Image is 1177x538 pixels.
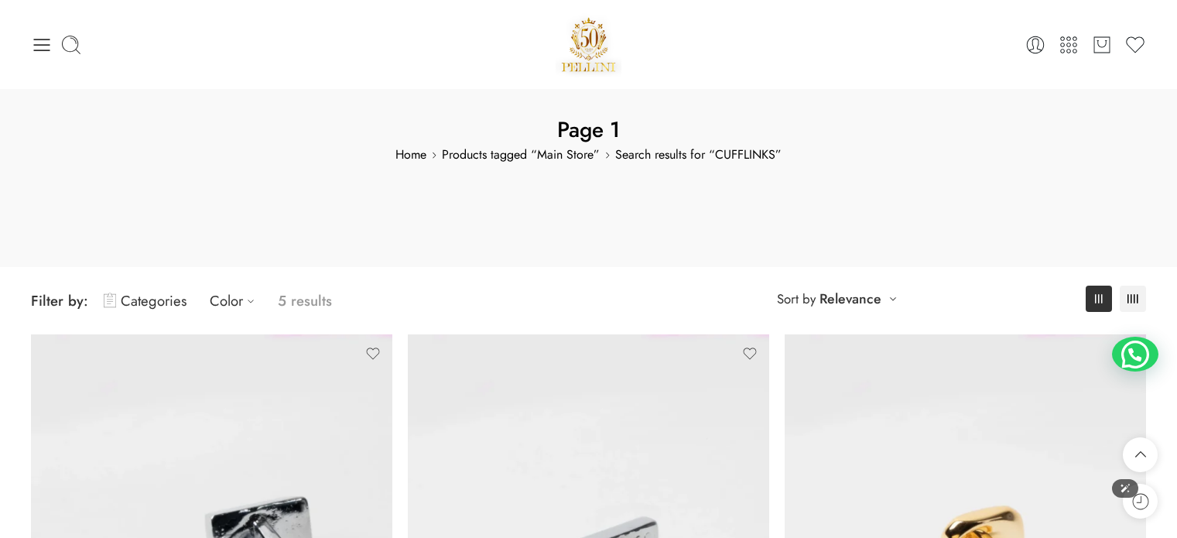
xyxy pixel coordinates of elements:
span: Filter by: [31,290,88,311]
h1: Page 1 [31,115,1146,145]
a: Login / Register [1025,34,1046,56]
a: Cart [1091,34,1113,56]
span: Search results for “CUFFLINKS” [31,145,1146,165]
p: 5 results [278,283,332,319]
a: Products tagged “Main Store” [442,145,600,165]
a: Relevance [819,288,881,310]
a: Color [210,283,262,319]
img: Pellini [556,12,622,77]
a: Home [395,145,426,165]
a: Wishlist [1124,34,1146,56]
span: Sort by [777,286,816,312]
a: Pellini - [556,12,622,77]
a: Categories [104,283,186,319]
